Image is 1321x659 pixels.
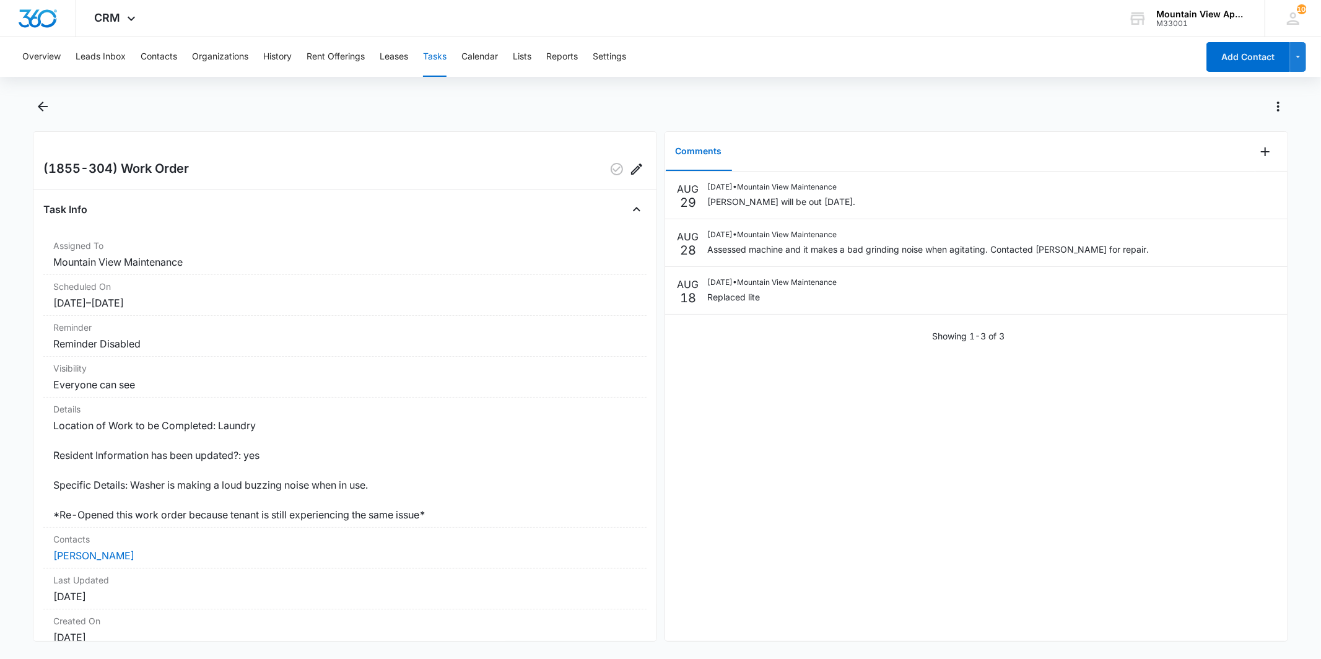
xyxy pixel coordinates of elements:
button: Add Contact [1206,42,1290,72]
p: 28 [680,244,696,256]
dt: Created On [53,614,636,627]
h2: (1855-304) Work Order [43,159,189,179]
div: Assigned ToMountain View Maintenance [43,234,646,275]
div: Last Updated[DATE] [43,569,646,609]
button: Edit [627,159,647,179]
dt: Visibility [53,362,636,375]
dt: Assigned To [53,239,636,252]
span: CRM [95,11,121,24]
div: notifications count [1297,4,1307,14]
button: Organizations [192,37,248,77]
button: Add Comment [1255,142,1275,162]
dd: Mountain View Maintenance [53,255,636,269]
div: Contacts[PERSON_NAME] [43,528,646,569]
button: History [263,37,292,77]
p: Replaced lite [708,290,837,303]
div: DetailsLocation of Work to be Completed: Laundry Resident Information has been updated?: yes Spec... [43,398,646,528]
div: Scheduled On[DATE]–[DATE] [43,275,646,316]
h4: Task Info [43,202,87,217]
div: VisibilityEveryone can see [43,357,646,398]
button: Contacts [141,37,177,77]
dd: [DATE] – [DATE] [53,295,636,310]
button: Lists [513,37,531,77]
p: [DATE] • Mountain View Maintenance [708,181,856,193]
dt: Details [53,403,636,416]
button: Back [33,97,52,116]
p: AUG [678,181,699,196]
p: Showing 1-3 of 3 [933,329,1005,343]
p: AUG [678,277,699,292]
p: Assessed machine and it makes a bad grinding noise when agitating. Contacted [PERSON_NAME] for re... [708,243,1149,256]
button: Comments [666,133,732,171]
button: Actions [1268,97,1288,116]
dt: Contacts [53,533,636,546]
p: 18 [680,292,696,304]
dt: Reminder [53,321,636,334]
button: Close [627,199,647,219]
a: [PERSON_NAME] [53,549,134,562]
button: Tasks [423,37,447,77]
button: Overview [22,37,61,77]
button: Rent Offerings [307,37,365,77]
div: ReminderReminder Disabled [43,316,646,357]
span: 106 [1297,4,1307,14]
dd: Reminder Disabled [53,336,636,351]
dd: [DATE] [53,589,636,604]
dt: Scheduled On [53,280,636,293]
p: [DATE] • Mountain View Maintenance [708,277,837,288]
p: [DATE] • Mountain View Maintenance [708,229,1149,240]
dd: Everyone can see [53,377,636,392]
button: Reports [546,37,578,77]
p: [PERSON_NAME] will be out [DATE]. [708,195,856,208]
div: account name [1156,9,1247,19]
button: Leases [380,37,408,77]
dt: Last Updated [53,574,636,587]
p: AUG [678,229,699,244]
div: Created On[DATE] [43,609,646,650]
div: account id [1156,19,1247,28]
dd: [DATE] [53,630,636,645]
dd: Location of Work to be Completed: Laundry Resident Information has been updated?: yes Specific De... [53,418,636,522]
button: Leads Inbox [76,37,126,77]
button: Calendar [461,37,498,77]
p: 29 [680,196,696,209]
button: Settings [593,37,626,77]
